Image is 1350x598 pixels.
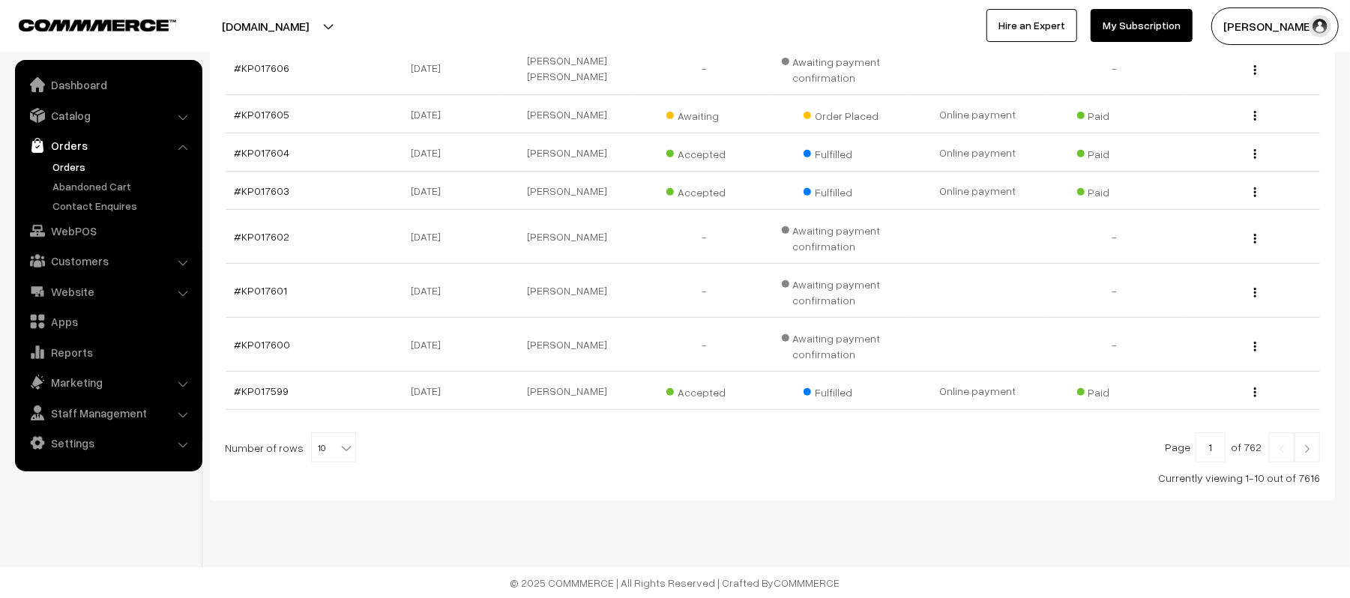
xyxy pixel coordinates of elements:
[804,142,879,162] span: Fulfilled
[362,133,499,172] td: [DATE]
[1254,149,1256,159] img: Menu
[225,440,304,456] span: Number of rows
[169,7,361,45] button: [DOMAIN_NAME]
[1254,387,1256,397] img: Menu
[362,318,499,372] td: [DATE]
[499,210,636,264] td: [PERSON_NAME]
[1275,444,1289,453] img: Left
[1309,15,1331,37] img: user
[499,318,636,372] td: [PERSON_NAME]
[362,172,499,210] td: [DATE]
[804,104,879,124] span: Order Placed
[666,181,741,200] span: Accepted
[49,159,197,175] a: Orders
[362,264,499,318] td: [DATE]
[311,432,356,462] span: 10
[1254,342,1256,351] img: Menu
[1046,318,1184,372] td: -
[19,429,197,456] a: Settings
[19,308,197,335] a: Apps
[362,210,499,264] td: [DATE]
[235,284,288,297] a: #KP017601
[636,41,773,95] td: -
[1046,264,1184,318] td: -
[499,133,636,172] td: [PERSON_NAME]
[1091,9,1193,42] a: My Subscription
[19,15,150,33] a: COMMMERCE
[1301,444,1314,453] img: Right
[909,372,1046,410] td: Online payment
[499,372,636,410] td: [PERSON_NAME]
[1254,234,1256,244] img: Menu
[499,41,636,95] td: [PERSON_NAME] [PERSON_NAME]
[909,172,1046,210] td: Online payment
[774,576,840,589] a: COMMMERCE
[909,95,1046,133] td: Online payment
[225,470,1320,486] div: Currently viewing 1-10 out of 7616
[1077,104,1152,124] span: Paid
[49,178,197,194] a: Abandoned Cart
[19,339,197,366] a: Reports
[1211,7,1339,45] button: [PERSON_NAME]
[19,19,176,31] img: COMMMERCE
[1046,210,1184,264] td: -
[19,71,197,98] a: Dashboard
[804,181,879,200] span: Fulfilled
[1254,187,1256,197] img: Menu
[49,198,197,214] a: Contact Enquires
[804,381,879,400] span: Fulfilled
[1254,65,1256,75] img: Menu
[235,338,291,351] a: #KP017600
[499,95,636,133] td: [PERSON_NAME]
[1077,142,1152,162] span: Paid
[782,219,901,254] span: Awaiting payment confirmation
[1165,441,1190,453] span: Page
[19,369,197,396] a: Marketing
[1077,181,1152,200] span: Paid
[19,132,197,159] a: Orders
[362,95,499,133] td: [DATE]
[235,61,290,74] a: #KP017606
[499,172,636,210] td: [PERSON_NAME]
[782,327,901,362] span: Awaiting payment confirmation
[666,381,741,400] span: Accepted
[1046,41,1184,95] td: -
[312,433,355,463] span: 10
[235,146,290,159] a: #KP017604
[362,41,499,95] td: [DATE]
[235,108,290,121] a: #KP017605
[782,273,901,308] span: Awaiting payment confirmation
[19,278,197,305] a: Website
[1254,111,1256,121] img: Menu
[19,102,197,129] a: Catalog
[986,9,1077,42] a: Hire an Expert
[235,184,290,197] a: #KP017603
[1231,441,1262,453] span: of 762
[362,372,499,410] td: [DATE]
[1254,288,1256,298] img: Menu
[636,210,773,264] td: -
[19,399,197,426] a: Staff Management
[782,50,901,85] span: Awaiting payment confirmation
[636,318,773,372] td: -
[1077,381,1152,400] span: Paid
[909,133,1046,172] td: Online payment
[235,384,289,397] a: #KP017599
[19,247,197,274] a: Customers
[666,142,741,162] span: Accepted
[19,217,197,244] a: WebPOS
[666,104,741,124] span: Awaiting
[499,264,636,318] td: [PERSON_NAME]
[636,264,773,318] td: -
[235,230,290,243] a: #KP017602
